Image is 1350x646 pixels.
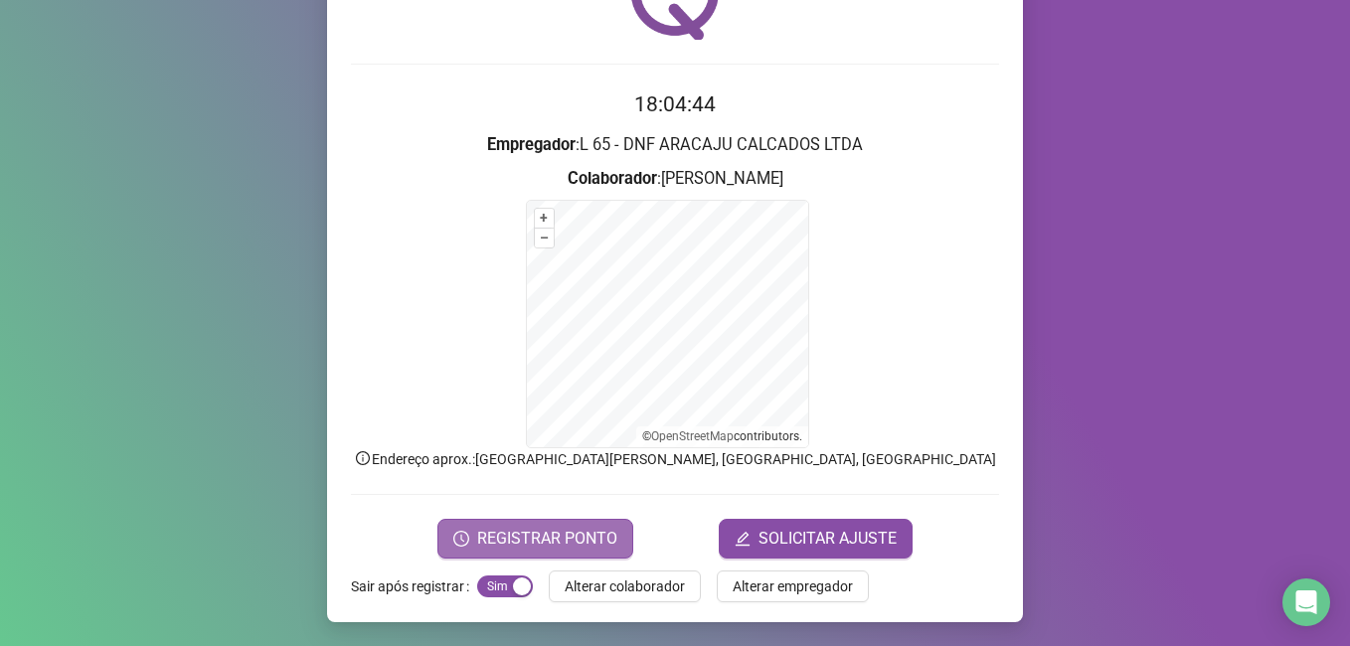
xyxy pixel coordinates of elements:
[549,570,701,602] button: Alterar colaborador
[1282,578,1330,626] div: Open Intercom Messenger
[735,531,751,547] span: edit
[351,570,477,602] label: Sair após registrar
[487,135,576,154] strong: Empregador
[351,132,999,158] h3: : L 65 - DNF ARACAJU CALCADOS LTDA
[565,575,685,597] span: Alterar colaborador
[477,527,617,551] span: REGISTRAR PONTO
[351,448,999,470] p: Endereço aprox. : [GEOGRAPHIC_DATA][PERSON_NAME], [GEOGRAPHIC_DATA], [GEOGRAPHIC_DATA]
[719,519,913,559] button: editSOLICITAR AJUSTE
[568,169,657,188] strong: Colaborador
[535,229,554,247] button: –
[437,519,633,559] button: REGISTRAR PONTO
[453,531,469,547] span: clock-circle
[759,527,897,551] span: SOLICITAR AJUSTE
[651,429,734,443] a: OpenStreetMap
[642,429,802,443] li: © contributors.
[354,449,372,467] span: info-circle
[535,209,554,228] button: +
[351,166,999,192] h3: : [PERSON_NAME]
[733,575,853,597] span: Alterar empregador
[717,570,869,602] button: Alterar empregador
[634,92,716,116] time: 18:04:44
